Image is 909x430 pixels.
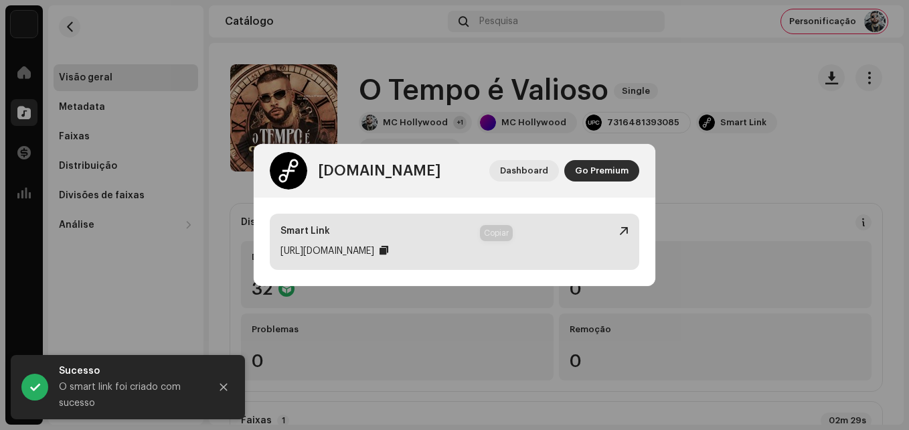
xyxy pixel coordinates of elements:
span: Dashboard [500,157,548,184]
button: Dashboard [489,160,559,182]
button: Go Premium [564,160,639,182]
span: Go Premium [575,157,629,184]
div: [URL][DOMAIN_NAME] [280,243,374,259]
div: Sucesso [59,363,199,379]
button: Close [210,374,237,401]
div: O smart link foi criado com sucesso [59,379,199,411]
div: [DOMAIN_NAME] [318,163,440,179]
div: Smart Link [280,224,330,238]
